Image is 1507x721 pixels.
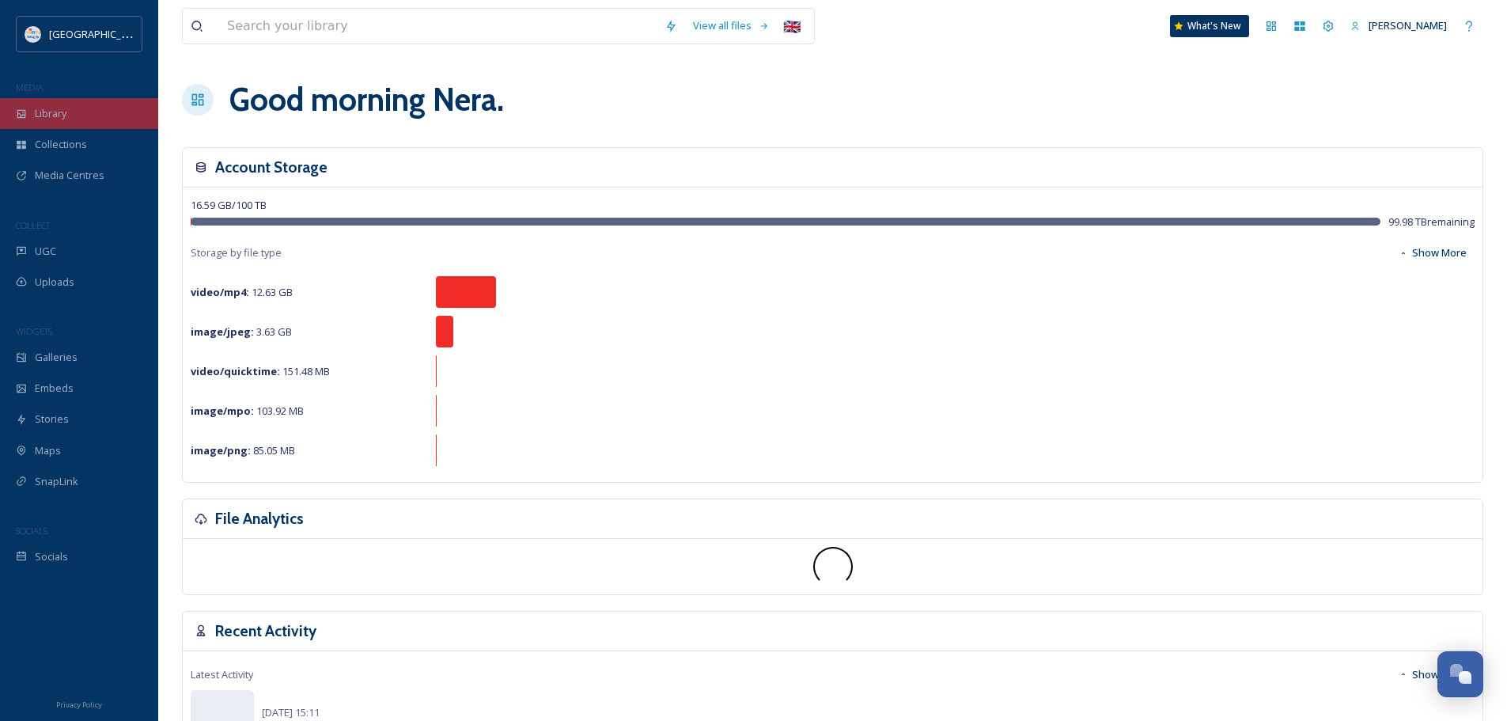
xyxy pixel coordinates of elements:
[191,404,304,418] span: 103.92 MB
[191,285,293,299] span: 12.63 GB
[191,364,330,378] span: 151.48 MB
[35,443,61,458] span: Maps
[191,285,249,299] strong: video/mp4 :
[35,474,78,489] span: SnapLink
[1388,214,1475,230] span: 99.98 TB remaining
[1437,651,1483,697] button: Open Chat
[35,168,104,183] span: Media Centres
[35,244,56,259] span: UGC
[229,76,504,123] h1: Good morning Nera .
[219,9,657,44] input: Search your library
[56,700,102,710] span: Privacy Policy
[215,507,304,530] h3: File Analytics
[191,324,292,339] span: 3.63 GB
[685,10,778,41] a: View all files
[215,156,328,179] h3: Account Storage
[35,275,74,290] span: Uploads
[1391,237,1475,268] button: Show More
[191,667,253,682] span: Latest Activity
[191,364,280,378] strong: video/quicktime :
[25,26,41,42] img: HTZ_logo_EN.svg
[35,106,66,121] span: Library
[35,549,68,564] span: Socials
[16,325,52,337] span: WIDGETS
[191,404,254,418] strong: image/mpo :
[778,12,806,40] div: 🇬🇧
[215,620,316,643] h3: Recent Activity
[35,381,74,396] span: Embeds
[16,82,44,93] span: MEDIA
[191,198,267,212] span: 16.59 GB / 100 TB
[262,705,320,719] span: [DATE] 15:11
[191,245,282,260] span: Storage by file type
[16,525,47,537] span: SOCIALS
[49,26,150,41] span: [GEOGRAPHIC_DATA]
[1170,15,1249,37] a: What's New
[35,412,69,427] span: Stories
[191,443,251,457] strong: image/png :
[191,443,295,457] span: 85.05 MB
[56,694,102,713] a: Privacy Policy
[1342,10,1455,41] a: [PERSON_NAME]
[35,137,87,152] span: Collections
[35,350,78,365] span: Galleries
[1369,18,1447,32] span: [PERSON_NAME]
[1391,659,1475,690] button: Show More
[191,324,254,339] strong: image/jpeg :
[16,219,50,231] span: COLLECT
